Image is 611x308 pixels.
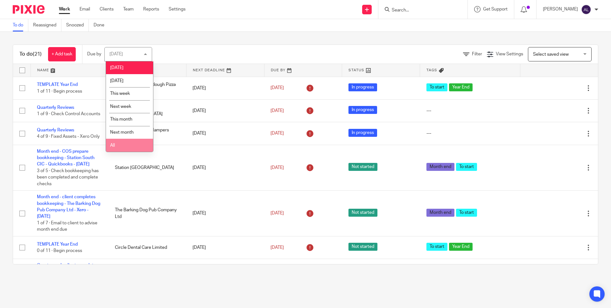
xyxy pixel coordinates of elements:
span: [DATE] [270,245,284,250]
span: [DATE] [270,86,284,90]
span: Month end [426,209,454,217]
a: Quarterly Reviews [37,128,74,132]
td: [DATE] [186,236,264,259]
p: [PERSON_NAME] [543,6,578,12]
a: Quarter end - client completes bookkeeping [37,263,98,274]
a: Team [123,6,134,12]
span: To start [456,209,477,217]
span: Tags [426,68,437,72]
img: Pixie [13,5,45,14]
a: + Add task [48,47,76,61]
a: Quarterly Reviews [37,105,74,110]
span: [DATE] [270,108,284,113]
span: Not started [348,209,377,217]
span: Month end [426,163,454,171]
a: Email [80,6,90,12]
div: [DATE] [109,52,123,56]
a: Work [59,6,70,12]
a: Snoozed [66,19,89,31]
td: Station [GEOGRAPHIC_DATA] [109,145,186,191]
span: [DATE] [110,79,123,83]
td: [DATE] [186,77,264,99]
a: Month end - client completes bookkeeping - The Barking Dog Pub Company Ltd - Xero - [DATE] [37,195,100,219]
span: 4 of 9 · Fixed Assets - Xero Only [37,135,100,139]
span: This week [110,91,130,96]
h1: To do [19,51,42,58]
a: To do [13,19,28,31]
a: Done [94,19,109,31]
span: 1 of 11 · Begin process [37,89,82,94]
span: To start [426,243,447,251]
a: Month end - COS prepare bookkeeping - Station South CIC - Quickbooks - [DATE] [37,149,95,167]
a: Clients [100,6,114,12]
img: svg%3E [581,4,591,15]
span: In progress [348,83,377,91]
span: 1 of 9 · Check Control Accounts [37,112,100,116]
span: [DATE] [270,211,284,215]
a: TEMPLATE Year End [37,242,78,247]
td: Circle Dental Care Limited [109,236,186,259]
span: View Settings [496,52,523,56]
span: In progress [348,129,377,137]
td: The Barking Dog Pub Company Ltd [109,191,186,236]
a: Reassigned [33,19,61,31]
span: Year End [449,243,473,251]
span: Filter [472,52,482,56]
td: [DATE] [186,99,264,122]
a: TEMPLATE Year End [37,82,78,87]
span: (21) [33,52,42,57]
span: [DATE] [270,131,284,136]
span: Next week [110,104,131,109]
span: Year End [449,83,473,91]
p: Due by [87,51,101,57]
span: Not started [348,163,377,171]
span: In progress [348,106,377,114]
td: [DATE] [186,122,264,145]
td: [DATE] [186,191,264,236]
input: Search [391,8,448,13]
a: Reports [143,6,159,12]
span: Next month [110,130,134,135]
span: To start [456,163,477,171]
td: [DATE] [186,259,264,292]
span: All [110,143,115,148]
div: --- [426,130,514,136]
span: To start [426,83,447,91]
a: Settings [169,6,186,12]
div: --- [426,108,514,114]
span: Get Support [483,7,508,11]
span: 1 of 7 · Email to client to advise month end due [37,221,97,232]
span: Select saved view [533,52,569,57]
span: This month [110,117,132,122]
span: 3 of 5 · Check bookkeeping has been completed and complete checks [37,169,99,186]
span: Not started [348,243,377,251]
span: [DATE] [110,66,123,70]
span: [DATE] [270,165,284,170]
td: [DATE] [186,145,264,191]
td: Gravity Online Ltd [109,259,186,292]
span: 0 of 11 · Begin process [37,248,82,253]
